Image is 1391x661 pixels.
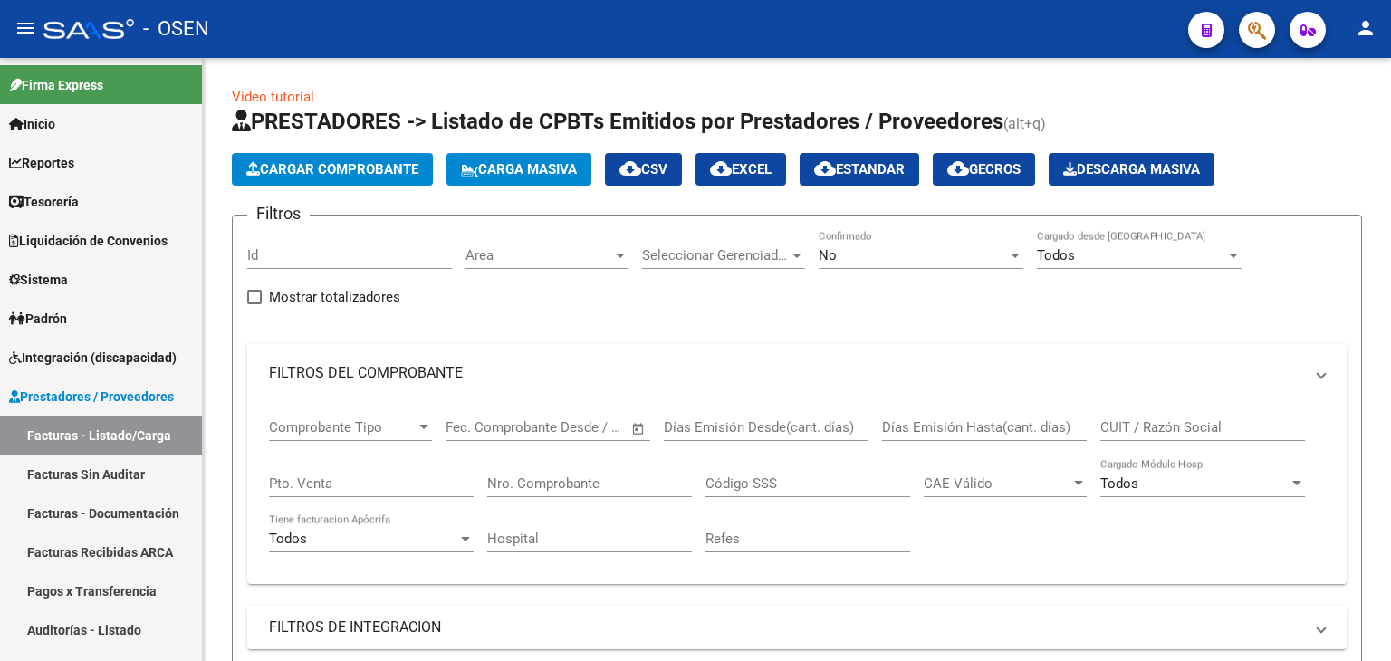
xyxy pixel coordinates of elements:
[1100,475,1138,492] span: Todos
[628,418,649,439] button: Open calendar
[232,109,1003,134] span: PRESTADORES -> Listado de CPBTs Emitidos por Prestadores / Proveedores
[1049,153,1214,186] app-download-masive: Descarga masiva de comprobantes (adjuntos)
[710,161,772,177] span: EXCEL
[247,201,310,226] h3: Filtros
[1037,247,1075,263] span: Todos
[269,419,416,436] span: Comprobante Tipo
[933,153,1035,186] button: Gecros
[9,192,79,212] span: Tesorería
[947,158,969,179] mat-icon: cloud_download
[9,309,67,329] span: Padrón
[1329,599,1373,643] iframe: Intercom live chat
[14,17,36,39] mat-icon: menu
[1049,153,1214,186] button: Descarga Masiva
[446,153,591,186] button: Carga Masiva
[1355,17,1377,39] mat-icon: person
[232,89,314,105] a: Video tutorial
[9,231,168,251] span: Liquidación de Convenios
[535,419,623,436] input: Fecha fin
[814,161,905,177] span: Estandar
[143,9,209,49] span: - OSEN
[710,158,732,179] mat-icon: cloud_download
[9,153,74,173] span: Reportes
[619,158,641,179] mat-icon: cloud_download
[1003,115,1046,132] span: (alt+q)
[9,75,103,95] span: Firma Express
[605,153,682,186] button: CSV
[800,153,919,186] button: Estandar
[619,161,667,177] span: CSV
[465,247,612,263] span: Area
[247,606,1347,649] mat-expansion-panel-header: FILTROS DE INTEGRACION
[9,387,174,407] span: Prestadores / Proveedores
[819,247,837,263] span: No
[9,348,177,368] span: Integración (discapacidad)
[814,158,836,179] mat-icon: cloud_download
[695,153,786,186] button: EXCEL
[269,531,307,547] span: Todos
[269,363,1303,383] mat-panel-title: FILTROS DEL COMPROBANTE
[269,618,1303,637] mat-panel-title: FILTROS DE INTEGRACION
[1063,161,1200,177] span: Descarga Masiva
[924,475,1070,492] span: CAE Válido
[461,161,577,177] span: Carga Masiva
[246,161,418,177] span: Cargar Comprobante
[9,270,68,290] span: Sistema
[446,419,519,436] input: Fecha inicio
[269,286,400,308] span: Mostrar totalizadores
[232,153,433,186] button: Cargar Comprobante
[247,402,1347,584] div: FILTROS DEL COMPROBANTE
[9,114,55,134] span: Inicio
[947,161,1021,177] span: Gecros
[247,344,1347,402] mat-expansion-panel-header: FILTROS DEL COMPROBANTE
[642,247,789,263] span: Seleccionar Gerenciador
